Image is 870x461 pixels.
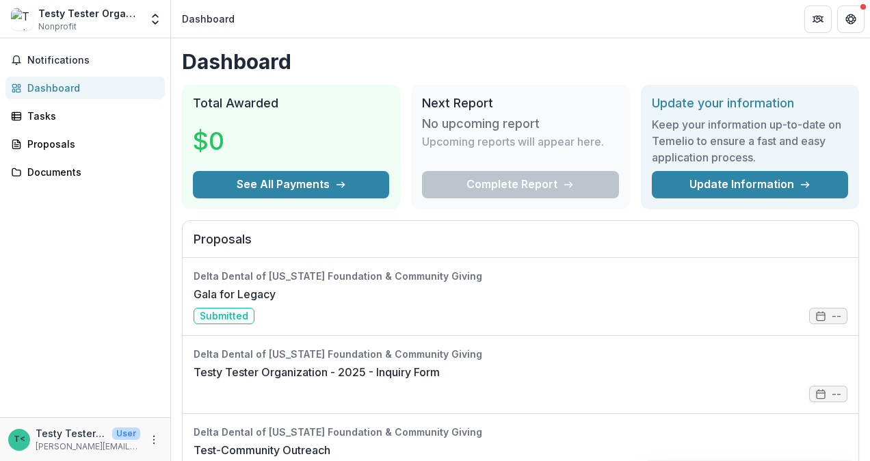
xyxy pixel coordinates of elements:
[804,5,832,33] button: Partners
[36,440,140,453] p: [PERSON_NAME][EMAIL_ADDRESS][DOMAIN_NAME]
[27,55,159,66] span: Notifications
[5,161,165,183] a: Documents
[146,5,165,33] button: Open entity switcher
[5,77,165,99] a: Dashboard
[176,9,240,29] nav: breadcrumb
[652,116,848,166] h3: Keep your information up-to-date on Temelio to ensure a fast and easy application process.
[422,116,540,131] h3: No upcoming report
[27,165,154,179] div: Documents
[422,133,604,150] p: Upcoming reports will appear here.
[194,232,847,258] h2: Proposals
[36,426,107,440] p: Testy Tester <[PERSON_NAME][EMAIL_ADDRESS][DOMAIN_NAME]> <[PERSON_NAME][DOMAIN_NAME][EMAIL_ADDRES...
[422,96,618,111] h2: Next Report
[112,427,140,440] p: User
[194,286,276,302] a: Gala for Legacy
[194,442,330,458] a: Test-Community Outreach
[194,364,440,380] a: Testy Tester Organization - 2025 - Inquiry Form
[11,8,33,30] img: Testy Tester Organization
[5,49,165,71] button: Notifications
[182,49,859,74] h1: Dashboard
[837,5,865,33] button: Get Help
[182,12,235,26] div: Dashboard
[14,435,25,444] div: Testy Tester <annessa.hicks12@gmail.com> <annessa.hicks12@gmail.com>
[652,171,848,198] a: Update Information
[38,21,77,33] span: Nonprofit
[193,96,389,111] h2: Total Awarded
[146,432,162,448] button: More
[193,122,295,159] h3: $0
[27,81,154,95] div: Dashboard
[652,96,848,111] h2: Update your information
[5,105,165,127] a: Tasks
[5,133,165,155] a: Proposals
[193,171,389,198] button: See All Payments
[27,137,154,151] div: Proposals
[27,109,154,123] div: Tasks
[38,6,140,21] div: Testy Tester Organization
